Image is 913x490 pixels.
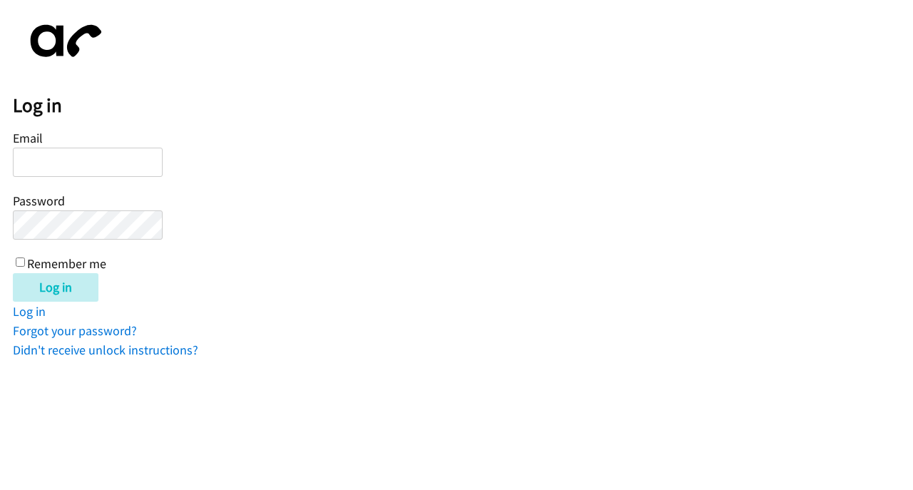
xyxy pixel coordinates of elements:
[13,322,137,339] a: Forgot your password?
[13,13,113,69] img: aphone-8a226864a2ddd6a5e75d1ebefc011f4aa8f32683c2d82f3fb0802fe031f96514.svg
[13,93,913,118] h2: Log in
[13,342,198,358] a: Didn't receive unlock instructions?
[13,130,43,146] label: Email
[13,193,65,209] label: Password
[27,255,106,272] label: Remember me
[13,273,98,302] input: Log in
[13,303,46,320] a: Log in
